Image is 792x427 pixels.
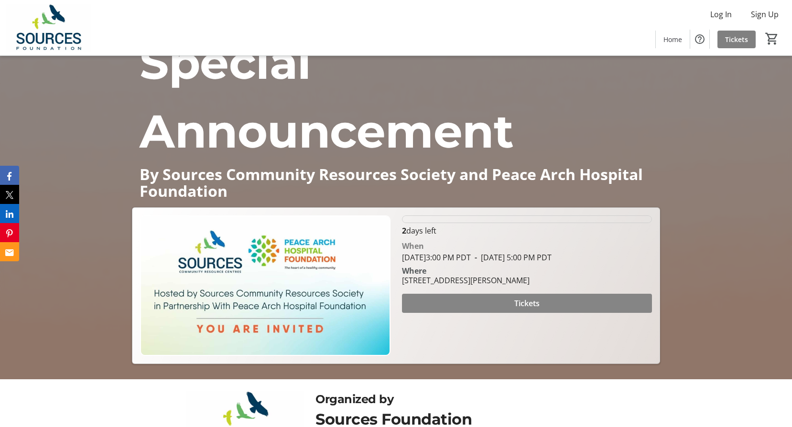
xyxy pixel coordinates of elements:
p: By Sources Community Resources Society and Peace Arch Hospital Foundation [140,166,652,199]
div: Where [402,267,426,275]
span: 2 [402,225,406,236]
div: [STREET_ADDRESS][PERSON_NAME] [402,275,530,286]
span: Home [663,34,682,44]
a: Home [656,31,690,48]
span: [DATE] 5:00 PM PDT [471,252,552,263]
div: Organized by [315,391,605,408]
span: [DATE] 3:00 PM PDT [402,252,471,263]
a: Tickets [717,31,756,48]
button: Log In [703,7,739,22]
span: Tickets [514,298,540,309]
span: Tickets [725,34,748,44]
button: Help [690,30,709,49]
span: - [471,252,481,263]
span: Sign Up [751,9,779,20]
div: When [402,240,424,252]
button: Cart [763,30,781,47]
p: days left [402,225,652,236]
button: Tickets [402,294,652,313]
img: Campaign CTA Media Photo [140,215,390,356]
div: 0% of fundraising goal reached [402,215,652,223]
span: Log In [710,9,732,20]
img: Sources Foundation's Logo [6,4,91,52]
button: Sign Up [743,7,786,22]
